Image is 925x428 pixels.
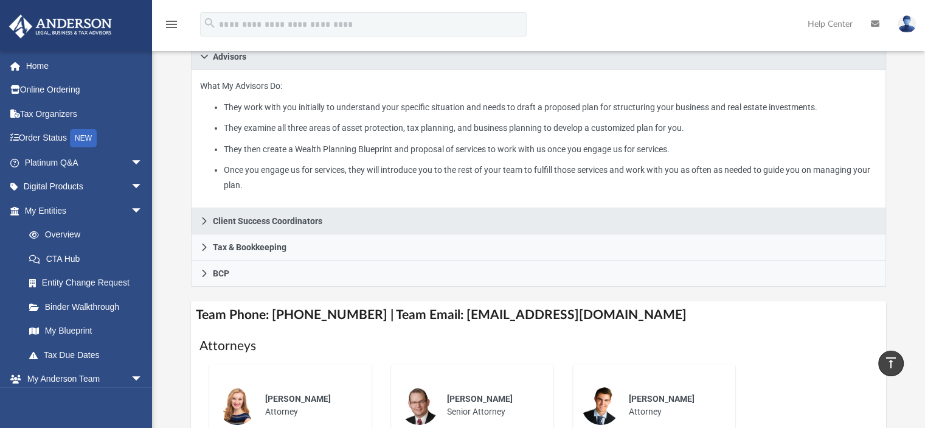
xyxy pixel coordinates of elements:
[17,343,161,367] a: Tax Due Dates
[200,79,878,193] p: What My Advisors Do:
[17,247,161,271] a: CTA Hub
[898,15,916,33] img: User Pic
[884,356,898,370] i: vertical_align_top
[203,16,217,30] i: search
[620,384,727,427] div: Attorney
[218,386,257,425] img: thumbnail
[70,129,97,147] div: NEW
[164,17,179,32] i: menu
[213,269,229,278] span: BCP
[213,243,286,251] span: Tax & Bookkeeping
[131,198,155,223] span: arrow_drop_down
[265,394,331,404] span: [PERSON_NAME]
[400,386,438,425] img: thumbnail
[224,163,878,192] li: Once you engage us for services, they will introduce you to the rest of your team to fulfill thos...
[17,319,155,343] a: My Blueprint
[17,223,161,247] a: Overview
[191,70,887,208] div: Advisors
[629,394,695,404] span: [PERSON_NAME]
[9,367,155,391] a: My Anderson Teamarrow_drop_down
[17,295,161,319] a: Binder Walkthrough
[878,351,904,376] a: vertical_align_top
[164,23,179,32] a: menu
[224,100,878,115] li: They work with you initially to understand your specific situation and needs to draft a proposed ...
[131,367,155,392] span: arrow_drop_down
[131,175,155,200] span: arrow_drop_down
[9,198,161,223] a: My Entitiesarrow_drop_down
[224,142,878,157] li: They then create a Wealth Planning Blueprint and proposal of services to work with us once you en...
[191,44,887,70] a: Advisors
[9,102,161,126] a: Tax Organizers
[213,52,246,61] span: Advisors
[191,301,887,329] h4: Team Phone: [PHONE_NUMBER] | Team Email: [EMAIL_ADDRESS][DOMAIN_NAME]
[581,386,620,425] img: thumbnail
[9,175,161,199] a: Digital Productsarrow_drop_down
[9,54,161,78] a: Home
[131,150,155,175] span: arrow_drop_down
[191,208,887,234] a: Client Success Coordinators
[9,126,161,151] a: Order StatusNEW
[213,217,322,225] span: Client Success Coordinators
[438,384,545,427] div: Senior Attorney
[191,234,887,261] a: Tax & Bookkeeping
[17,271,161,295] a: Entity Change Request
[9,150,161,175] a: Platinum Q&Aarrow_drop_down
[5,15,116,38] img: Anderson Advisors Platinum Portal
[257,384,363,427] div: Attorney
[191,261,887,287] a: BCP
[9,78,161,102] a: Online Ordering
[447,394,513,404] span: [PERSON_NAME]
[224,121,878,136] li: They examine all three areas of asset protection, tax planning, and business planning to develop ...
[199,337,878,355] h1: Attorneys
